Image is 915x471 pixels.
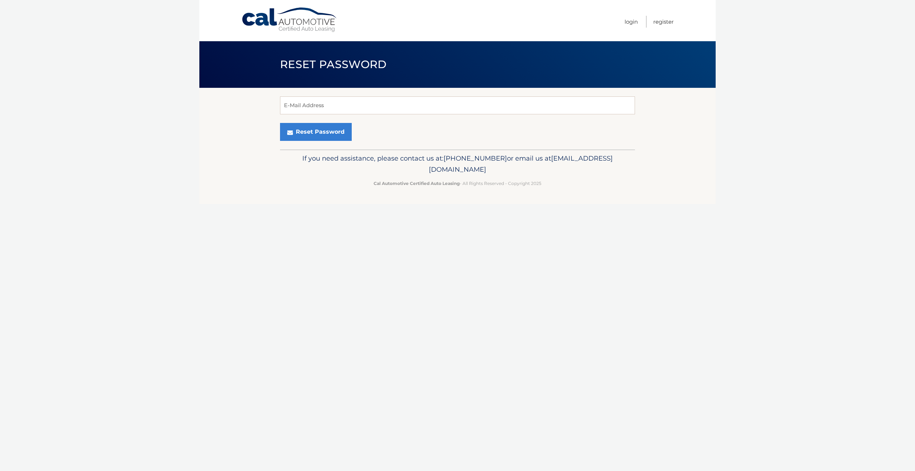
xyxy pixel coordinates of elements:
p: - All Rights Reserved - Copyright 2025 [285,180,630,187]
a: Cal Automotive [241,7,338,33]
strong: Cal Automotive Certified Auto Leasing [374,181,460,186]
span: Reset Password [280,58,387,71]
input: E-Mail Address [280,96,635,114]
button: Reset Password [280,123,352,141]
a: Login [625,16,638,28]
p: If you need assistance, please contact us at: or email us at [285,153,630,176]
span: [PHONE_NUMBER] [444,154,507,162]
a: Register [653,16,674,28]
